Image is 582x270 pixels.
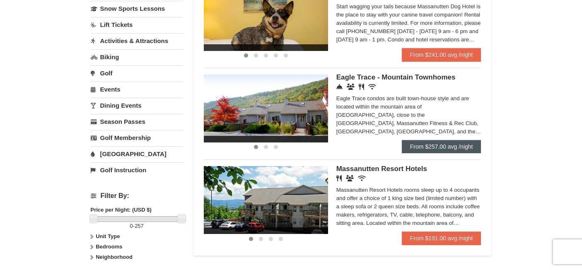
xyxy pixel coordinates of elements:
[402,140,481,153] a: From $257.00 avg /night
[96,254,133,260] strong: Neighborhood
[359,84,364,90] i: Restaurant
[91,65,183,81] a: Golf
[336,165,427,173] span: Massanutten Resort Hotels
[358,175,366,181] i: Wireless Internet (free)
[91,98,183,113] a: Dining Events
[91,207,152,213] strong: Price per Night: (USD $)
[91,114,183,129] a: Season Passes
[91,33,183,48] a: Activities & Attractions
[347,84,355,90] i: Conference Facilities
[336,84,343,90] i: Concierge Desk
[91,1,183,16] a: Snow Sports Lessons
[96,233,120,239] strong: Unit Type
[336,73,456,81] span: Eagle Trace - Mountain Townhomes
[336,186,481,227] div: Massanutten Resort Hotels rooms sleep up to 4 occupants and offer a choice of 1 king size bed (li...
[91,146,183,162] a: [GEOGRAPHIC_DATA]
[336,2,481,44] div: Start wagging your tails because Massanutten Dog Hotel is the place to stay with your canine trav...
[91,49,183,65] a: Biking
[96,243,122,250] strong: Bedrooms
[336,94,481,136] div: Eagle Trace condos are built town-house style and are located within the mountain area of [GEOGRA...
[91,192,183,200] h4: Filter By:
[346,175,354,181] i: Banquet Facilities
[402,48,481,61] a: From $241.00 avg /night
[130,223,133,229] span: 0
[368,84,376,90] i: Wireless Internet (free)
[91,162,183,178] a: Golf Instruction
[91,17,183,32] a: Lift Tickets
[336,175,342,181] i: Restaurant
[91,82,183,97] a: Events
[135,223,144,229] span: 257
[402,231,481,245] a: From $191.00 avg /night
[91,130,183,145] a: Golf Membership
[91,222,183,230] label: -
